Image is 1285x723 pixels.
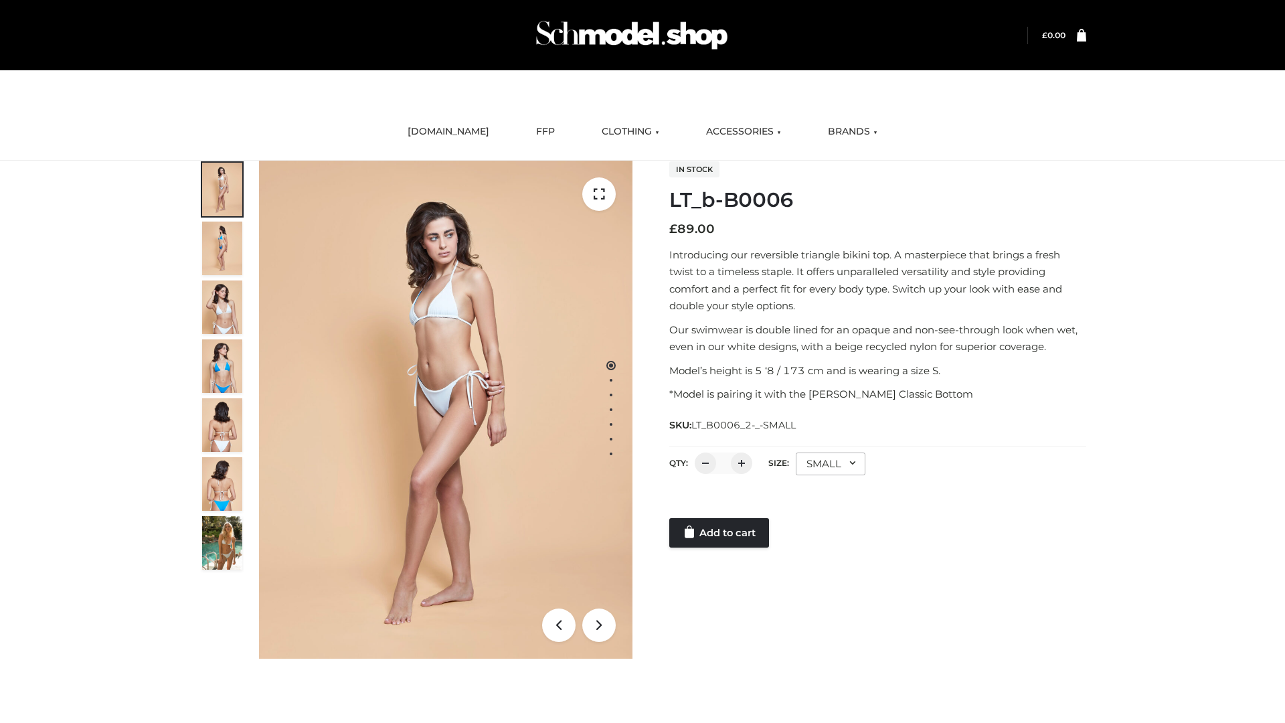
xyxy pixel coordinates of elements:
[202,163,242,216] img: ArielClassicBikiniTop_CloudNine_AzureSky_OW114ECO_1-scaled.jpg
[669,386,1086,403] p: *Model is pairing it with the [PERSON_NAME] Classic Bottom
[796,453,865,475] div: SMALL
[398,117,499,147] a: [DOMAIN_NAME]
[202,222,242,275] img: ArielClassicBikiniTop_CloudNine_AzureSky_OW114ECO_2-scaled.jpg
[202,457,242,511] img: ArielClassicBikiniTop_CloudNine_AzureSky_OW114ECO_8-scaled.jpg
[259,161,632,659] img: ArielClassicBikiniTop_CloudNine_AzureSky_OW114ECO_1
[669,518,769,548] a: Add to cart
[592,117,669,147] a: CLOTHING
[202,398,242,452] img: ArielClassicBikiniTop_CloudNine_AzureSky_OW114ECO_7-scaled.jpg
[696,117,791,147] a: ACCESSORIES
[669,161,719,177] span: In stock
[818,117,887,147] a: BRANDS
[1042,30,1047,40] span: £
[669,222,677,236] span: £
[1042,30,1065,40] a: £0.00
[768,458,789,468] label: Size:
[202,280,242,334] img: ArielClassicBikiniTop_CloudNine_AzureSky_OW114ECO_3-scaled.jpg
[669,188,1086,212] h1: LT_b-B0006
[526,117,565,147] a: FFP
[531,9,732,62] img: Schmodel Admin 964
[691,419,796,431] span: LT_B0006_2-_-SMALL
[669,362,1086,380] p: Model’s height is 5 ‘8 / 173 cm and is wearing a size S.
[669,417,797,433] span: SKU:
[669,222,715,236] bdi: 89.00
[669,321,1086,355] p: Our swimwear is double lined for an opaque and non-see-through look when wet, even in our white d...
[1042,30,1065,40] bdi: 0.00
[202,516,242,570] img: Arieltop_CloudNine_AzureSky2.jpg
[202,339,242,393] img: ArielClassicBikiniTop_CloudNine_AzureSky_OW114ECO_4-scaled.jpg
[669,458,688,468] label: QTY:
[669,246,1086,315] p: Introducing our reversible triangle bikini top. A masterpiece that brings a fresh twist to a time...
